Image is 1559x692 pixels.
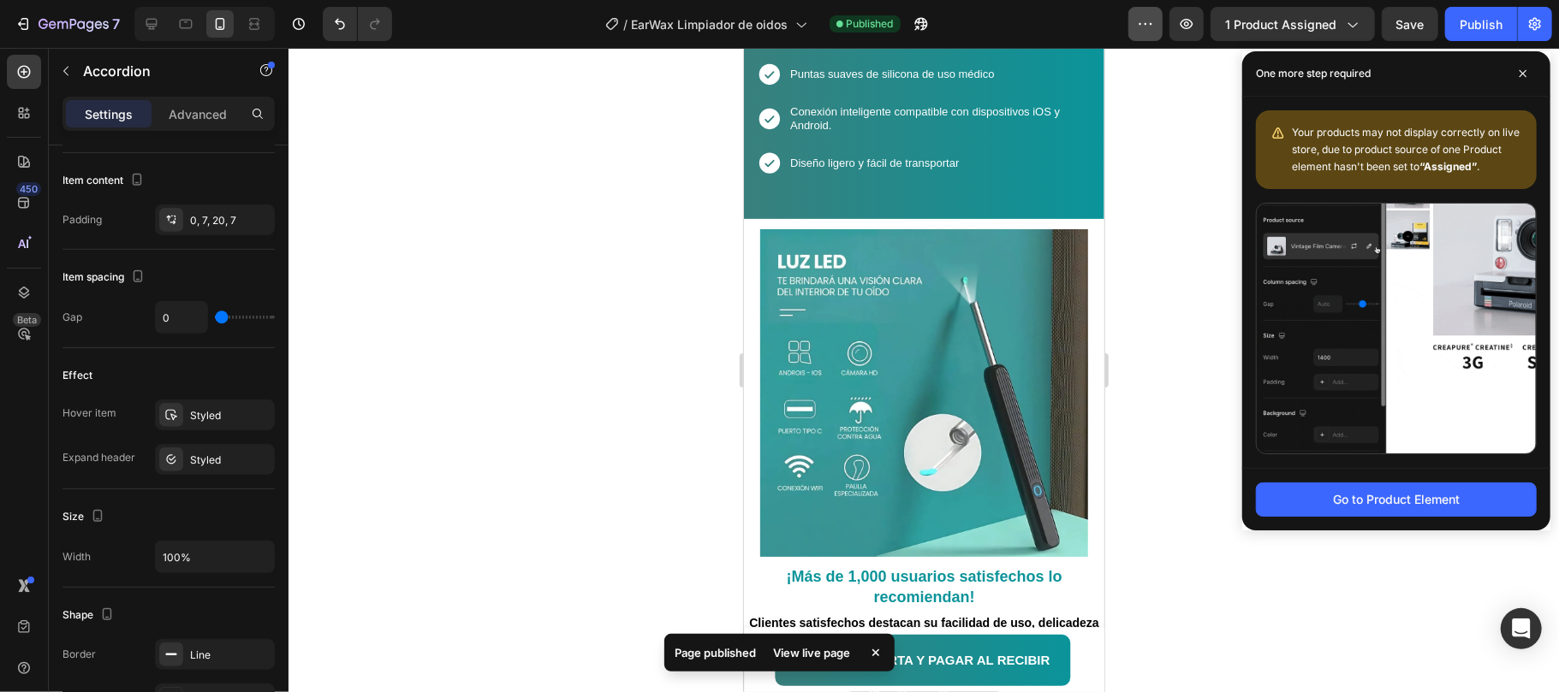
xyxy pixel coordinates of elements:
[1225,15,1336,33] span: 1 product assigned
[85,105,133,123] p: Settings
[1333,490,1460,508] div: Go to Product Element
[632,15,788,33] span: EarWax Limpiador de oidos
[744,48,1104,692] iframe: Design area
[156,302,207,333] input: Auto
[62,604,117,627] div: Shape
[169,105,227,123] p: Advanced
[62,310,82,325] div: Gap
[1292,126,1520,173] span: Your products may not display correctly on live store, due to product source of one Product eleme...
[62,405,116,421] div: Hover item
[190,648,271,663] div: Line
[1419,160,1477,173] b: “Assigned”
[62,450,135,465] div: Expand header
[190,408,271,423] div: Styled
[624,15,628,33] span: /
[112,14,120,34] p: 7
[1445,7,1517,41] button: Publish
[83,61,229,81] p: Accordion
[847,16,894,32] span: Published
[62,212,102,228] div: Padding
[675,644,756,661] p: Page published
[62,647,96,662] div: Border
[62,506,108,529] div: Size
[190,213,271,228] div: 0, 7, 20, 7
[1211,7,1375,41] button: 1 product assigned
[1256,65,1371,82] p: One more step required
[62,368,92,383] div: Effect
[1460,15,1502,33] div: Publish
[62,549,91,565] div: Width
[1256,482,1537,517] button: Go to Product Element
[13,313,41,327] div: Beta
[1382,7,1438,41] button: Save
[1396,17,1425,32] span: Save
[323,7,392,41] div: Undo/Redo
[763,641,860,665] div: View live page
[190,452,271,468] div: Styled
[62,266,148,289] div: Item spacing
[16,182,41,196] div: 450
[156,541,274,572] input: Auto
[7,7,128,41] button: 7
[1501,608,1542,649] div: Open Intercom Messenger
[62,169,147,192] div: Item content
